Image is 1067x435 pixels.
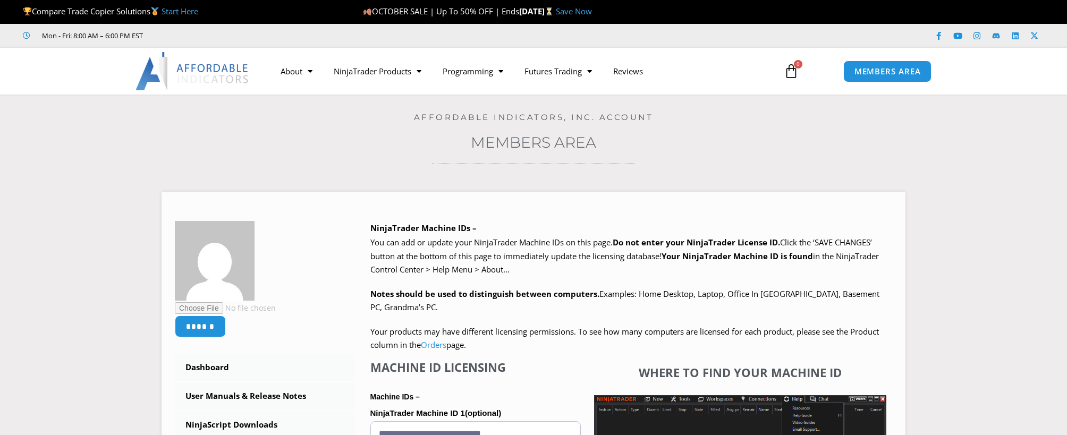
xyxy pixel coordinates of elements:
a: Members Area [471,133,596,151]
span: OCTOBER SALE | Up To 50% OFF | Ends [363,6,519,16]
img: 🥇 [151,7,159,15]
a: NinjaTrader Products [323,59,432,83]
img: LogoAI | Affordable Indicators – NinjaTrader [136,52,250,90]
span: (optional) [465,408,501,417]
span: Examples: Home Desktop, Laptop, Office In [GEOGRAPHIC_DATA], Basement PC, Grandma’s PC. [370,288,879,313]
b: Do not enter your NinjaTrader License ID. [613,237,780,248]
label: NinjaTrader Machine ID 1 [370,405,581,421]
a: Reviews [603,59,654,83]
a: Futures Trading [514,59,603,83]
a: Affordable Indicators, Inc. Account [414,112,654,122]
a: About [270,59,323,83]
h4: Machine ID Licensing [370,360,581,374]
strong: Your NinjaTrader Machine ID is found [662,251,813,261]
a: User Manuals & Release Notes [175,382,354,410]
a: Dashboard [175,354,354,381]
span: 0 [794,60,802,69]
img: 🏆 [23,7,31,15]
span: Compare Trade Copier Solutions [23,6,198,16]
img: 🍂 [363,7,371,15]
a: Orders [421,339,446,350]
span: Mon - Fri: 8:00 AM – 6:00 PM EST [39,29,143,42]
a: Save Now [556,6,592,16]
b: NinjaTrader Machine IDs – [370,223,477,233]
a: Start Here [162,6,198,16]
a: 0 [768,56,815,87]
iframe: Customer reviews powered by Trustpilot [158,30,317,41]
nav: Menu [270,59,772,83]
strong: Notes should be used to distinguish between computers. [370,288,599,299]
a: Programming [432,59,514,83]
strong: [DATE] [519,6,556,16]
strong: Machine IDs – [370,393,420,401]
img: ⌛ [545,7,553,15]
span: Click the ‘SAVE CHANGES’ button at the bottom of this page to immediately update the licensing da... [370,237,879,275]
a: MEMBERS AREA [843,61,932,82]
h4: Where to find your Machine ID [594,365,886,379]
span: MEMBERS AREA [854,67,921,75]
span: Your products may have different licensing permissions. To see how many computers are licensed fo... [370,326,879,351]
span: You can add or update your NinjaTrader Machine IDs on this page. [370,237,613,248]
img: 001167e98ff70a868a366b2cbf18f783c8142fbd50a0fd09f282156a20efb946 [175,221,255,301]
